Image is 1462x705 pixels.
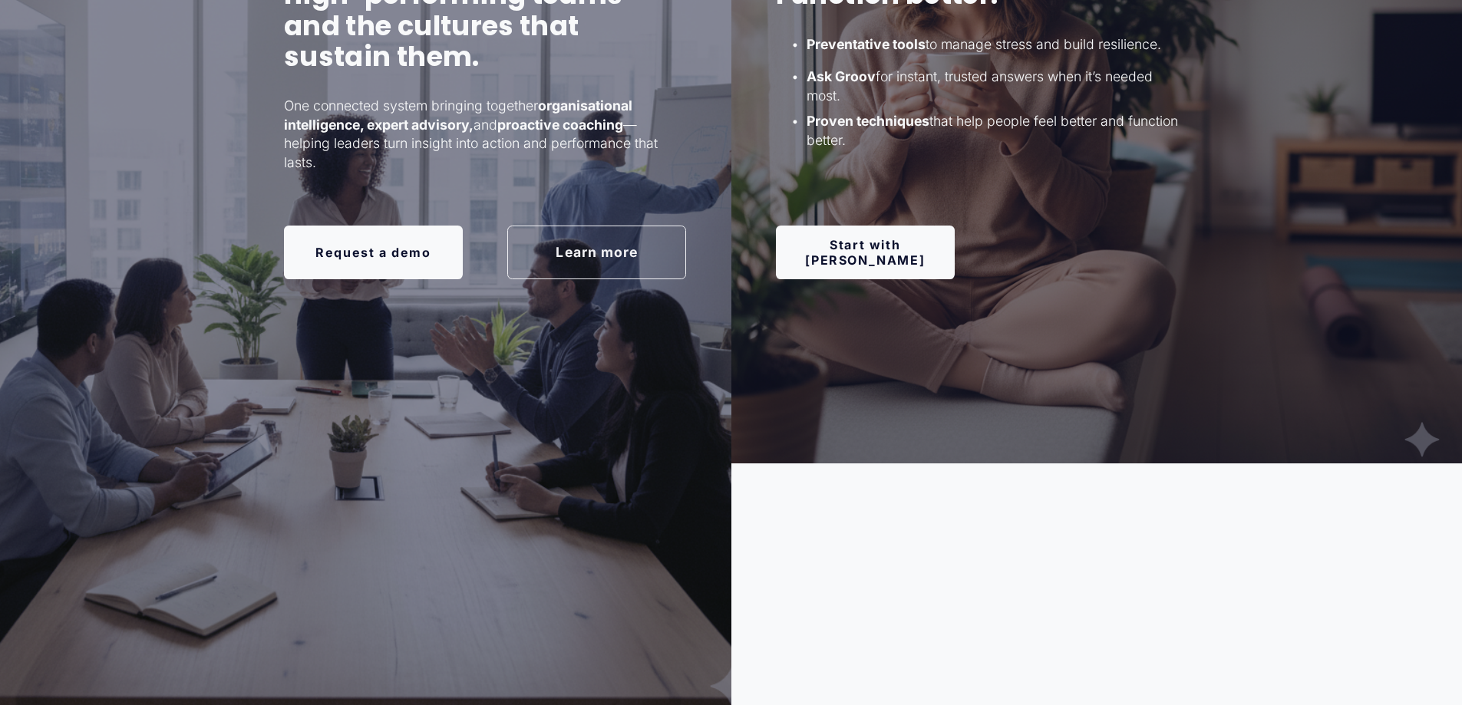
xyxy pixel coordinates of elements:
[284,97,686,173] p: One connected system bringing together and — helping leaders turn insight into action and perform...
[807,68,876,84] strong: Ask Groov
[807,113,929,129] strong: Proven techniques
[284,97,635,133] strong: organisational intelligence, expert advisory,
[807,36,926,52] strong: Preventative tools
[776,226,955,279] a: Start with [PERSON_NAME]
[497,117,623,133] strong: proactive coaching
[807,112,1178,150] p: that help people feel better and function better.
[807,35,1178,54] p: to manage stress and build resilience.
[507,226,686,279] a: Learn more
[284,226,463,279] a: Request a demo
[807,68,1178,105] p: for instant, trusted answers when it’s needed most.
